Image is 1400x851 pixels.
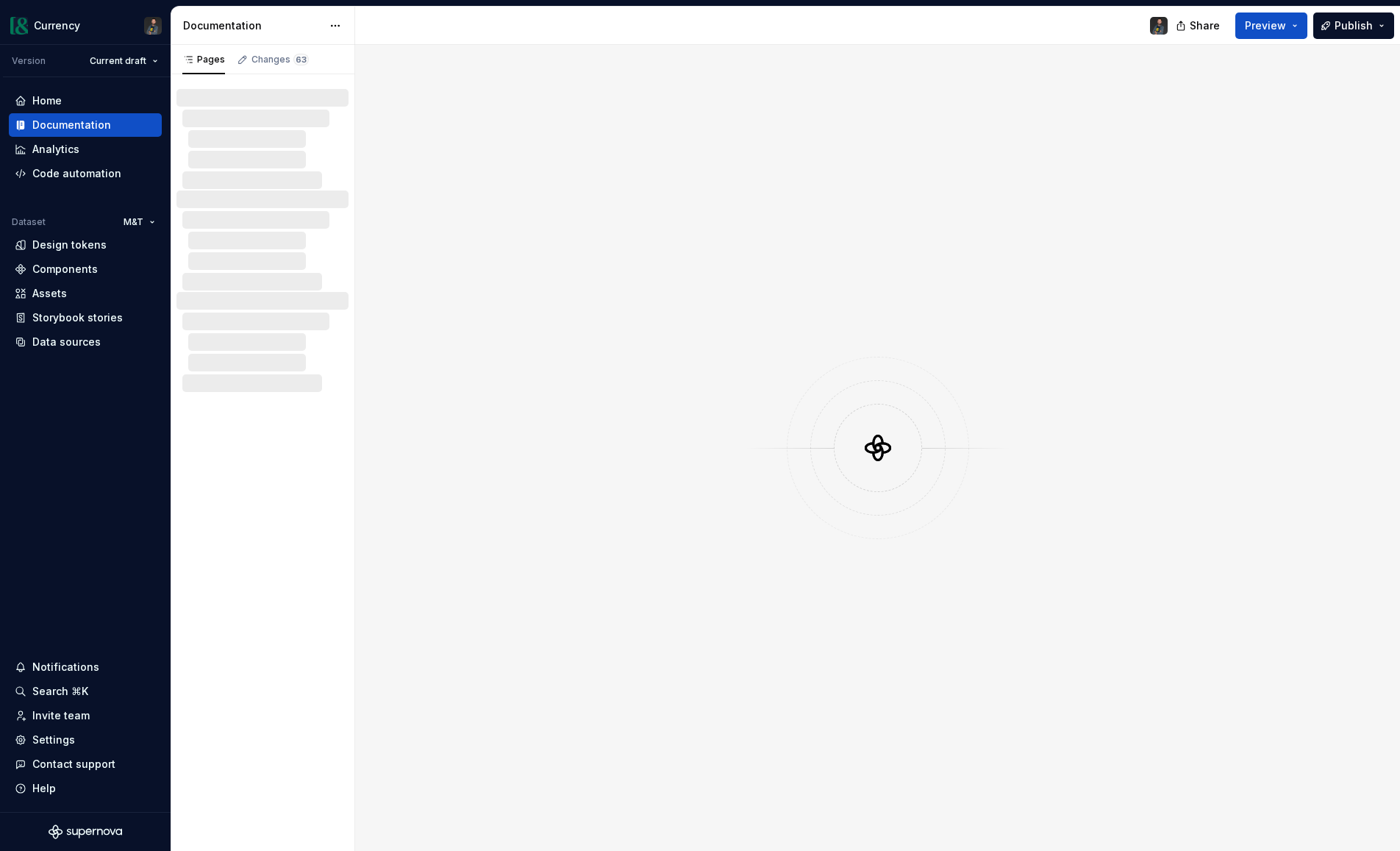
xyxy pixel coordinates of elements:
[9,89,162,113] a: Home
[32,660,99,674] div: Notifications
[1313,13,1394,39] button: Publish
[3,10,168,41] button: CurrencyPatrick
[32,733,75,747] div: Settings
[9,728,162,752] a: Settings
[124,216,143,228] span: M&T
[1150,17,1168,35] img: Patrick
[9,306,162,330] a: Storybook stories
[117,212,162,232] button: M&T
[182,54,225,65] div: Pages
[10,17,28,35] img: 77b064d8-59cc-4dbd-8929-60c45737814c.png
[9,162,162,185] a: Code automation
[32,166,121,181] div: Code automation
[183,18,322,33] div: Documentation
[9,138,162,161] a: Analytics
[32,781,56,796] div: Help
[9,752,162,776] button: Contact support
[1190,18,1220,33] span: Share
[90,55,146,67] span: Current draft
[32,708,90,723] div: Invite team
[1335,18,1373,33] span: Publish
[9,680,162,703] button: Search ⌘K
[83,51,165,71] button: Current draft
[32,142,79,157] div: Analytics
[32,335,101,349] div: Data sources
[32,118,111,132] div: Documentation
[9,777,162,800] button: Help
[32,310,123,325] div: Storybook stories
[32,262,98,277] div: Components
[32,93,62,108] div: Home
[32,286,67,301] div: Assets
[32,684,88,699] div: Search ⌘K
[32,238,107,252] div: Design tokens
[9,233,162,257] a: Design tokens
[32,757,115,772] div: Contact support
[9,330,162,354] a: Data sources
[1168,13,1229,39] button: Share
[9,113,162,137] a: Documentation
[34,18,80,33] div: Currency
[12,55,46,67] div: Version
[293,54,309,65] span: 63
[144,17,162,35] img: Patrick
[1245,18,1286,33] span: Preview
[9,282,162,305] a: Assets
[1235,13,1307,39] button: Preview
[9,655,162,679] button: Notifications
[251,54,309,65] div: Changes
[9,257,162,281] a: Components
[9,704,162,727] a: Invite team
[49,825,122,839] svg: Supernova Logo
[12,216,46,228] div: Dataset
